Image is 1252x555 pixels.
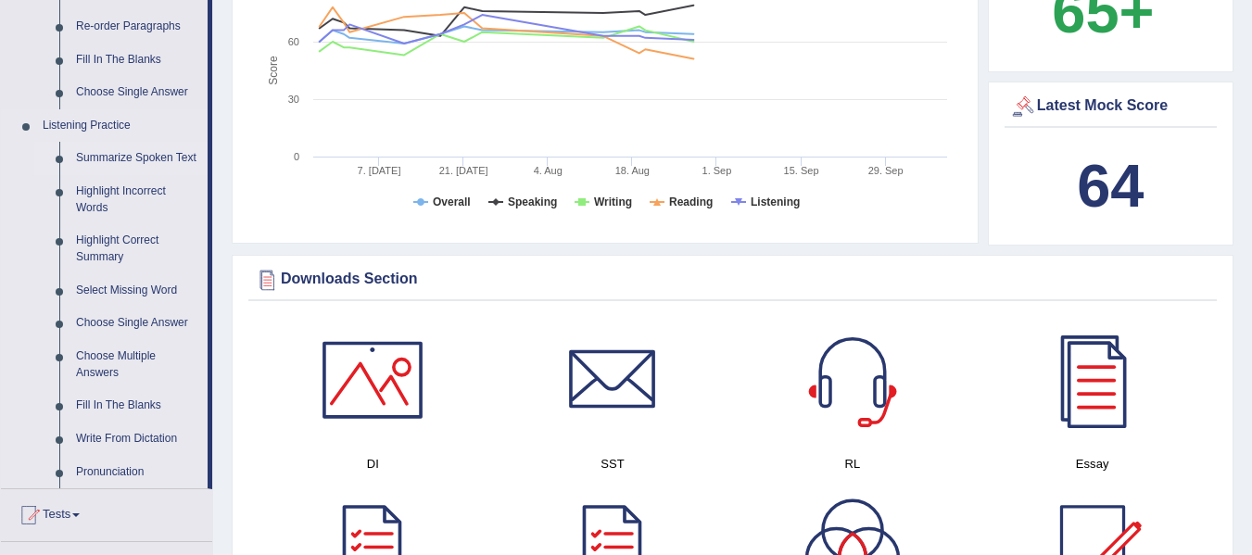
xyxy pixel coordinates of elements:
tspan: Writing [594,196,632,208]
tspan: 4. Aug [534,165,563,176]
div: Latest Mock Score [1009,93,1212,120]
div: Downloads Section [253,266,1212,294]
a: Tests [1,489,212,536]
text: 30 [288,94,299,105]
h4: SST [502,454,724,473]
a: Highlight Correct Summary [68,224,208,273]
tspan: 1. Sep [702,165,732,176]
a: Summarize Spoken Text [68,142,208,175]
tspan: 21. [DATE] [439,165,488,176]
a: Choose Single Answer [68,307,208,340]
tspan: 7. [DATE] [358,165,401,176]
a: Fill In The Blanks [68,389,208,423]
h4: Essay [981,454,1203,473]
tspan: Overall [433,196,471,208]
h4: RL [742,454,964,473]
tspan: Listening [751,196,800,208]
tspan: Score [267,56,280,85]
tspan: 18. Aug [615,165,650,176]
h4: DI [262,454,484,473]
a: Choose Multiple Answers [68,340,208,389]
a: Re-order Paragraphs [68,10,208,44]
a: Fill In The Blanks [68,44,208,77]
text: 60 [288,36,299,47]
a: Highlight Incorrect Words [68,175,208,224]
text: 0 [294,151,299,162]
a: Write From Dictation [68,423,208,456]
tspan: Reading [669,196,713,208]
tspan: 29. Sep [868,165,904,176]
a: Select Missing Word [68,274,208,308]
tspan: Speaking [508,196,557,208]
a: Pronunciation [68,456,208,489]
tspan: 15. Sep [784,165,819,176]
b: 64 [1077,152,1144,220]
a: Choose Single Answer [68,76,208,109]
a: Listening Practice [34,109,208,143]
